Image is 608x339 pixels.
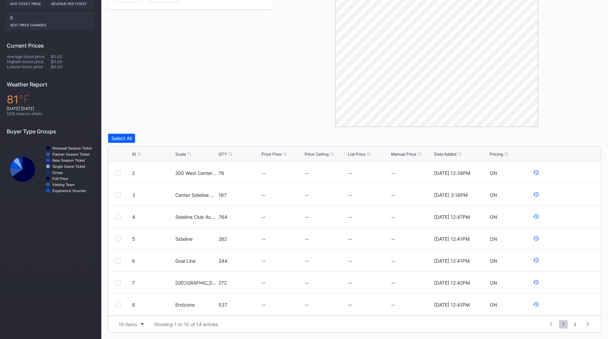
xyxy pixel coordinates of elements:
[219,280,260,286] div: 272
[348,192,352,198] div: --
[7,128,95,135] div: Buyer Type Groups
[7,54,51,59] div: Average ticket price
[175,280,217,286] div: [GEOGRAPHIC_DATA]
[305,192,309,198] div: --
[490,258,497,264] div: ON
[219,152,227,157] div: QTY
[490,280,497,286] div: ON
[7,81,95,88] div: Weather Report
[261,236,265,242] div: --
[261,192,265,198] div: --
[219,302,260,308] div: 537
[348,236,352,242] div: --
[52,189,86,193] text: Experience Voucher
[19,93,30,106] span: ℉
[52,164,85,168] text: Single Game Ticket
[7,64,51,69] div: Lowest ticket price
[434,302,470,308] div: [DATE] 12:41PM
[305,258,309,264] div: --
[175,236,193,242] div: Sideline
[261,280,265,286] div: --
[175,302,195,308] div: Endzone
[132,152,136,157] div: ID
[391,152,416,157] div: Manual Price
[132,192,174,198] div: 3
[52,158,85,162] text: New Season Ticket
[490,236,497,242] div: ON
[51,54,95,59] div: $0.00
[219,192,260,198] div: 167
[175,258,196,264] div: Goal Line
[52,152,90,156] text: Partner Season Ticket
[391,302,433,308] div: --
[132,258,174,264] div: 6
[261,170,265,176] div: --
[111,135,132,141] div: Select All
[305,152,329,157] div: Price Ceiling
[7,111,95,116] div: 53 % chance of rain
[175,192,217,198] div: Center Sideline Club Access
[115,320,147,329] button: 10 items
[305,302,309,308] div: --
[132,280,174,286] div: 7
[305,236,309,242] div: --
[51,64,95,69] div: $0.00
[219,258,260,264] div: 244
[261,302,265,308] div: --
[175,152,186,157] div: Scale
[571,320,580,329] span: 2
[132,170,174,176] div: 2
[348,214,352,220] div: --
[305,170,309,176] div: --
[7,42,95,49] div: Current Prices
[391,236,433,242] div: --
[52,146,92,150] text: Renewal Season Ticket
[559,320,568,329] span: 1
[154,321,218,327] div: Showing 1 to 10 of 14 entries
[132,214,174,220] div: 4
[119,321,137,327] div: 10 items
[348,302,352,308] div: --
[391,170,433,176] div: --
[175,214,217,220] div: Sideline Club Access
[434,170,470,176] div: [DATE] 12:39PM
[52,183,75,187] text: Visiting Team
[52,177,68,181] text: Full Price
[219,170,260,176] div: 76
[348,258,352,264] div: --
[434,236,470,242] div: [DATE] 12:41PM
[348,152,365,157] div: List Price
[10,20,91,27] div: seat price changes
[434,280,470,286] div: [DATE] 12:42PM
[132,302,174,308] div: 8
[261,152,282,157] div: Price Floor
[305,280,309,286] div: --
[51,59,95,64] div: $0.00
[305,214,309,220] div: --
[348,170,352,176] div: --
[490,214,497,220] div: ON
[434,192,467,198] div: [DATE] 3:18PM
[219,236,260,242] div: 262
[490,192,497,198] div: ON
[490,152,503,157] div: Pricing
[261,214,265,220] div: --
[52,171,63,175] text: Group
[434,214,470,220] div: [DATE] 12:47PM
[490,170,497,176] div: ON
[132,236,174,242] div: 5
[7,59,51,64] div: Highest ticket price
[7,93,95,106] div: 81
[391,280,433,286] div: --
[391,192,433,198] div: --
[7,12,95,30] div: 0
[490,302,497,308] div: ON
[175,170,217,176] div: 200 West Center Club Access
[391,258,433,264] div: --
[7,106,95,111] div: [DATE] [DATE]
[434,258,470,264] div: [DATE] 12:41PM
[7,140,95,199] svg: Chart title
[261,258,265,264] div: --
[391,214,433,220] div: --
[108,134,135,143] button: Select All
